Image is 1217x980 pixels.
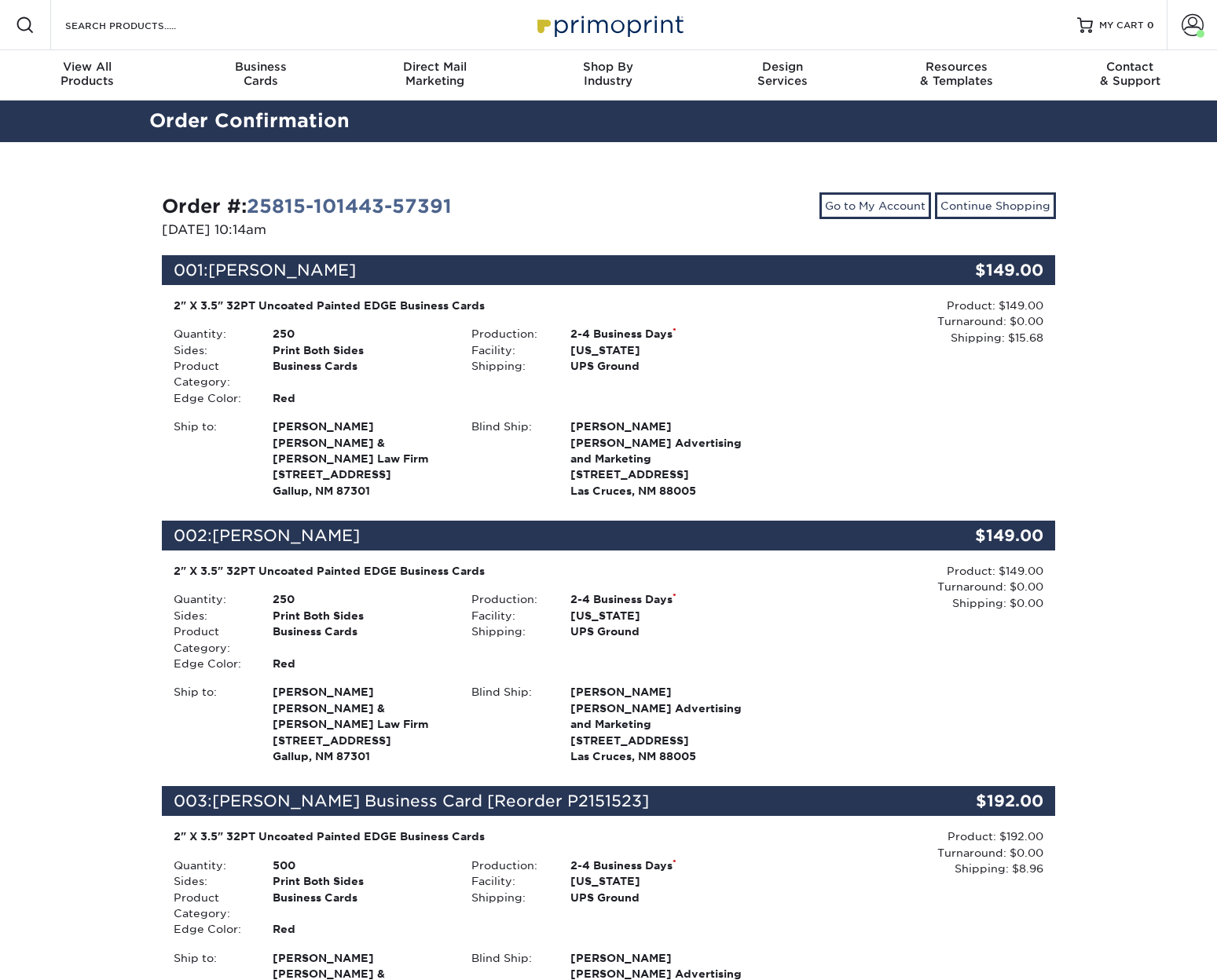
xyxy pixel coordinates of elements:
[570,733,746,748] span: [STREET_ADDRESS]
[348,60,522,74] span: Direct Mail
[460,342,559,358] div: Facility:
[261,608,460,623] div: Print Both Sides
[273,700,448,733] span: [PERSON_NAME] & [PERSON_NAME] Law Firm
[1147,20,1154,31] span: 0
[273,684,448,700] span: [PERSON_NAME]
[570,419,746,434] span: [PERSON_NAME]
[460,358,559,374] div: Shipping:
[570,419,746,497] strong: Las Cruces, NM 88005
[1043,50,1217,101] a: Contact& Support
[460,890,559,905] div: Shipping:
[460,857,559,873] div: Production:
[174,828,746,844] div: 2" X 3.5" 32PT Uncoated Painted EDGE Business Cards
[460,684,559,764] div: Blind Ship:
[273,733,448,748] span: [STREET_ADDRESS]
[559,358,757,374] div: UPS Ground
[522,60,695,88] div: Industry
[162,623,261,656] div: Product Category:
[570,466,746,482] span: [STREET_ADDRESS]
[695,60,869,74] span: Design
[162,326,261,342] div: Quantity:
[570,950,746,966] span: [PERSON_NAME]
[261,857,460,873] div: 500
[757,828,1043,876] div: Product: $192.00 Turnaround: $0.00 Shipping: $8.96
[162,342,261,358] div: Sides:
[559,857,757,873] div: 2-4 Business Days
[174,60,347,74] span: Business
[162,684,261,764] div: Ship to:
[869,60,1043,88] div: & Templates
[757,563,1043,611] div: Product: $149.00 Turnaround: $0.00 Shipping: $0.00
[559,342,757,358] div: [US_STATE]
[570,684,746,700] span: [PERSON_NAME]
[522,50,695,101] a: Shop ByIndustry
[1043,60,1217,88] div: & Support
[907,255,1056,285] div: $149.00
[907,786,1056,816] div: $192.00
[162,390,261,406] div: Edge Color:
[1099,19,1144,32] span: MY CART
[273,466,448,482] span: [STREET_ADDRESS]
[261,656,460,671] div: Red
[559,326,757,342] div: 2-4 Business Days
[162,195,452,218] strong: Order #:
[695,50,869,101] a: DesignServices
[162,521,907,550] div: 002:
[162,890,261,922] div: Product Category:
[869,60,1043,74] span: Resources
[162,255,907,285] div: 001:
[162,786,907,816] div: 003:
[162,873,261,889] div: Sides:
[273,684,448,762] strong: Gallup, NM 87301
[559,873,757,889] div: [US_STATE]
[261,326,460,342] div: 250
[559,608,757,623] div: [US_STATE]
[522,60,695,74] span: Shop By
[757,298,1043,346] div: Product: $149.00 Turnaround: $0.00 Shipping: $15.68
[570,435,746,467] span: [PERSON_NAME] Advertising and Marketing
[261,921,460,937] div: Red
[174,50,347,101] a: BusinessCards
[64,16,217,35] input: SEARCH PRODUCTS.....
[559,623,757,639] div: UPS Ground
[460,326,559,342] div: Production:
[460,591,559,607] div: Production:
[212,792,649,810] span: [PERSON_NAME] Business Card [Reorder P2151523]
[273,950,448,966] span: [PERSON_NAME]
[1043,60,1217,74] span: Contact
[460,623,559,639] div: Shipping:
[261,390,460,406] div: Red
[261,591,460,607] div: 250
[162,221,597,240] p: [DATE] 10:14am
[570,684,746,762] strong: Las Cruces, NM 88005
[695,60,869,88] div: Services
[174,563,746,579] div: 2" X 3.5" 32PT Uncoated Painted EDGE Business Cards
[261,623,460,656] div: Business Cards
[261,358,460,390] div: Business Cards
[162,591,261,607] div: Quantity:
[460,419,559,499] div: Blind Ship:
[530,8,687,42] img: Primoprint
[261,873,460,889] div: Print Both Sides
[174,60,347,88] div: Cards
[261,890,460,922] div: Business Cards
[559,890,757,905] div: UPS Ground
[273,435,448,467] span: [PERSON_NAME] & [PERSON_NAME] Law Firm
[208,261,356,280] span: [PERSON_NAME]
[261,342,460,358] div: Print Both Sides
[162,358,261,390] div: Product Category:
[137,107,1080,136] h2: Order Confirmation
[212,526,360,545] span: [PERSON_NAME]
[907,521,1056,550] div: $149.00
[247,195,452,218] a: 25815-101443-57391
[162,921,261,937] div: Edge Color:
[559,591,757,607] div: 2-4 Business Days
[819,192,931,219] a: Go to My Account
[273,419,448,497] strong: Gallup, NM 87301
[460,608,559,623] div: Facility:
[273,419,448,434] span: [PERSON_NAME]
[162,656,261,671] div: Edge Color:
[869,50,1043,101] a: Resources& Templates
[348,50,522,101] a: Direct MailMarketing
[162,857,261,873] div: Quantity:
